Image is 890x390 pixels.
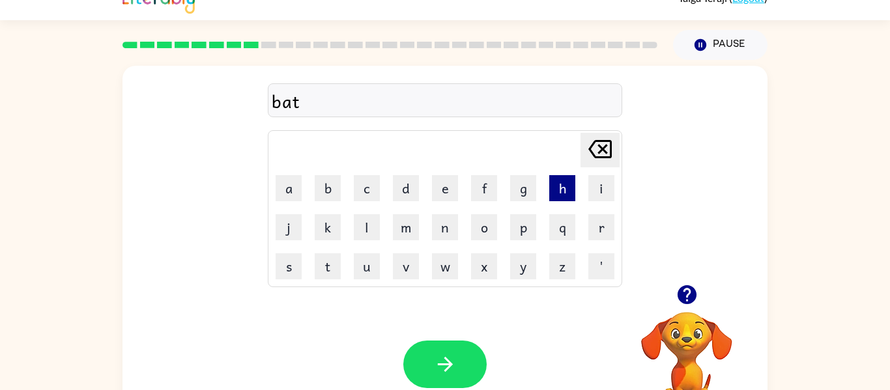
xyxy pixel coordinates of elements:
button: i [588,175,614,201]
button: ' [588,253,614,279]
button: s [276,253,302,279]
button: b [315,175,341,201]
button: q [549,214,575,240]
button: p [510,214,536,240]
button: l [354,214,380,240]
button: r [588,214,614,240]
button: Pause [673,30,768,60]
button: y [510,253,536,279]
button: g [510,175,536,201]
button: e [432,175,458,201]
button: z [549,253,575,279]
button: c [354,175,380,201]
button: d [393,175,419,201]
button: w [432,253,458,279]
button: j [276,214,302,240]
button: v [393,253,419,279]
button: m [393,214,419,240]
button: k [315,214,341,240]
button: x [471,253,497,279]
button: n [432,214,458,240]
button: u [354,253,380,279]
div: bat [272,87,618,115]
button: f [471,175,497,201]
button: t [315,253,341,279]
button: o [471,214,497,240]
button: a [276,175,302,201]
button: h [549,175,575,201]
